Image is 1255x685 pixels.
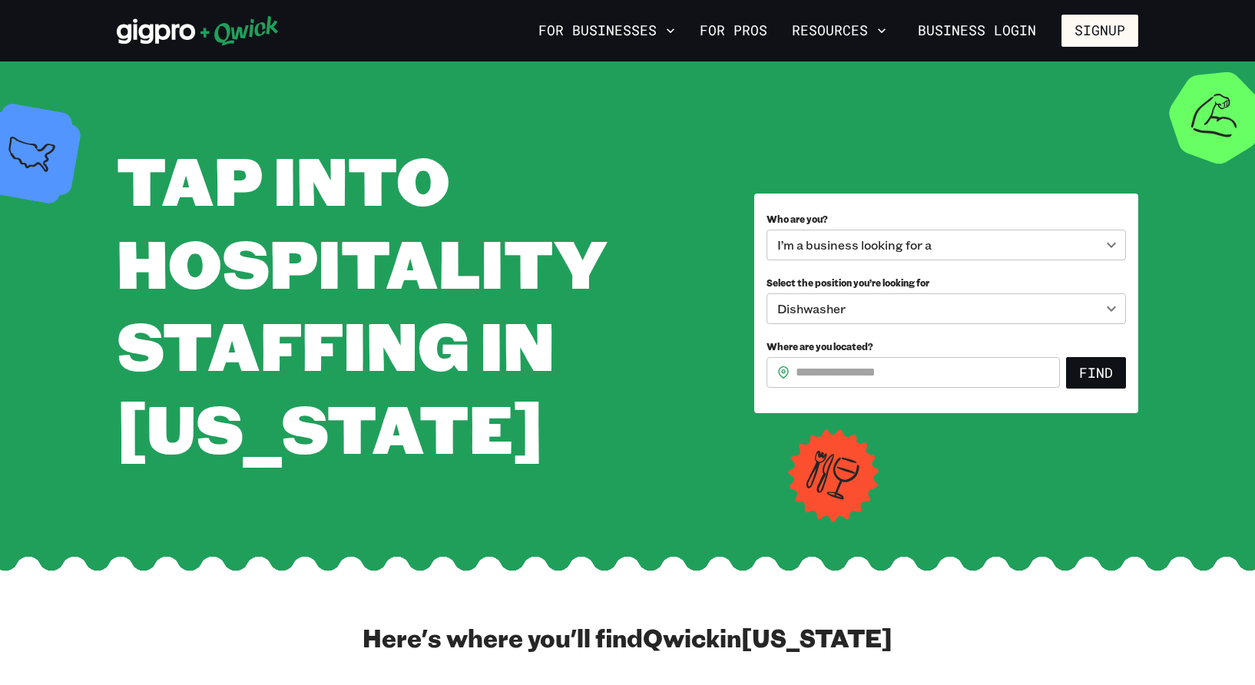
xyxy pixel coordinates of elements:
[767,276,929,289] span: Select the position you’re looking for
[1061,15,1138,47] button: Signup
[767,293,1126,324] div: Dishwasher
[767,213,828,225] span: Who are you?
[905,15,1049,47] a: Business Login
[767,230,1126,260] div: I’m a business looking for a
[767,340,873,352] span: Where are you located?
[694,18,773,44] a: For Pros
[363,622,892,653] h2: Here's where you'll find Qwick in [US_STATE]
[1066,357,1126,389] button: Find
[532,18,681,44] button: For Businesses
[117,135,607,472] span: Tap into Hospitality Staffing in [US_STATE]
[786,18,892,44] button: Resources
